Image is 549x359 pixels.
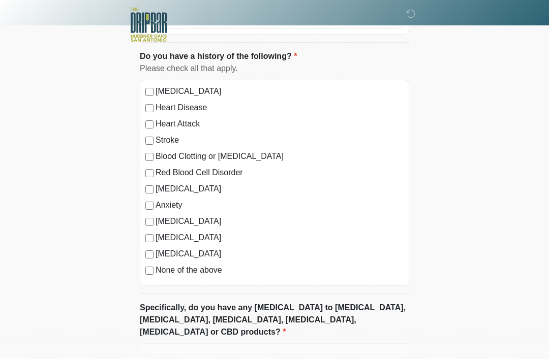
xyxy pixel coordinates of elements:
[140,62,409,75] div: Please check all that apply.
[145,218,154,226] input: [MEDICAL_DATA]
[145,185,154,193] input: [MEDICAL_DATA]
[156,183,404,195] label: [MEDICAL_DATA]
[145,104,154,112] input: Heart Disease
[140,302,409,338] label: Specifically, do you have any [MEDICAL_DATA] to [MEDICAL_DATA], [MEDICAL_DATA], [MEDICAL_DATA], [...
[145,202,154,210] input: Anxiety
[145,137,154,145] input: Stroke
[156,118,404,130] label: Heart Attack
[156,102,404,114] label: Heart Disease
[145,250,154,258] input: [MEDICAL_DATA]
[145,153,154,161] input: Blood Clotting or [MEDICAL_DATA]
[145,169,154,177] input: Red Blood Cell Disorder
[130,8,167,42] img: The DRIPBaR - The Strand at Huebner Oaks Logo
[140,50,297,62] label: Do you have a history of the following?
[145,234,154,242] input: [MEDICAL_DATA]
[145,88,154,96] input: [MEDICAL_DATA]
[156,215,404,227] label: [MEDICAL_DATA]
[156,85,404,97] label: [MEDICAL_DATA]
[156,232,404,244] label: [MEDICAL_DATA]
[156,134,404,146] label: Stroke
[145,267,154,275] input: None of the above
[156,199,404,211] label: Anxiety
[156,248,404,260] label: [MEDICAL_DATA]
[156,167,404,179] label: Red Blood Cell Disorder
[156,150,404,162] label: Blood Clotting or [MEDICAL_DATA]
[145,120,154,128] input: Heart Attack
[156,264,404,276] label: None of the above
